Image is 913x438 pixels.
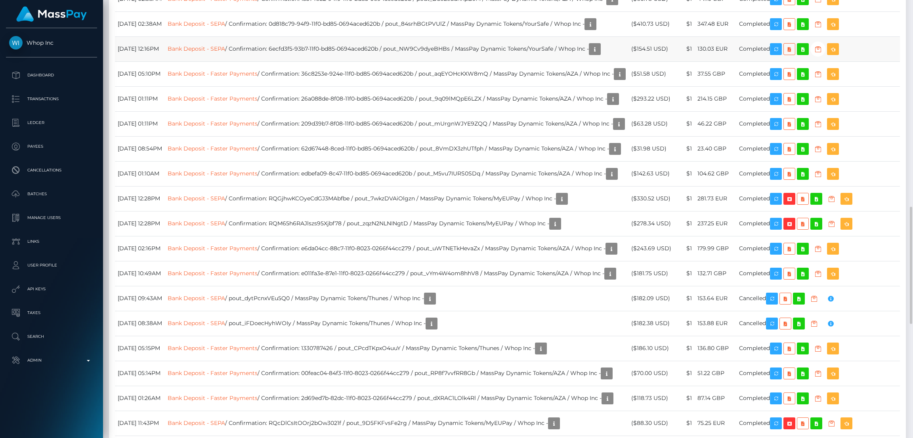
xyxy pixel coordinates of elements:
td: ($142.63 USD) [628,161,674,186]
td: $1 [674,386,695,411]
p: Manage Users [9,212,94,224]
a: Payees [6,137,97,156]
a: Ledger [6,113,97,133]
p: Batches [9,188,94,200]
td: [DATE] 12:28PM [115,211,165,236]
td: ($182.09 USD) [628,286,674,311]
td: 214.15 GBP [695,86,736,111]
a: Bank Deposit - Faster Payments [168,369,258,377]
td: ($181.75 USD) [628,261,674,286]
td: [DATE] 08:38AM [115,311,165,336]
p: User Profile [9,259,94,271]
td: / Confirmation: 00feac04-84f3-11f0-8023-0266f44cc279 / pout_RP8f7vvfRR8Gb / MassPay Dynamic Token... [165,361,628,386]
td: Completed [736,86,900,111]
td: ($154.51 USD) [628,36,674,61]
a: Bank Deposit - SEPA [168,195,225,202]
td: $1 [674,136,695,161]
a: Taxes [6,303,97,323]
td: ($51.58 USD) [628,61,674,86]
td: / Confirmation: 2d69ed7b-82dc-11f0-8023-0266f44cc279 / pout_dXRAC1LOlk4Rl / MassPay Dynamic Token... [165,386,628,411]
td: 347.48 EUR [695,11,736,36]
a: Bank Deposit - Faster Payments [168,345,258,352]
td: / Confirmation: RQGjhwKCOyeCdGJ3MAbfbe / pout_7wkzDVAiOlgzn / MassPay Dynamic Tokens/MyEUPay / Wh... [165,186,628,211]
td: Completed [736,211,900,236]
p: Cancellations [9,164,94,176]
td: [DATE] 05:14PM [115,361,165,386]
td: ($182.38 USD) [628,311,674,336]
td: ($31.98 USD) [628,136,674,161]
p: Ledger [9,117,94,129]
a: Bank Deposit - Faster Payments [168,70,258,77]
td: Completed [736,186,900,211]
td: Completed [736,111,900,136]
a: Links [6,232,97,251]
td: [DATE] 11:43PM [115,411,165,436]
td: [DATE] 09:43AM [115,286,165,311]
td: [DATE] 05:10PM [115,61,165,86]
a: Bank Deposit - SEPA [168,220,225,227]
td: $1 [674,111,695,136]
td: $1 [674,211,695,236]
td: 136.80 GBP [695,336,736,361]
td: [DATE] 01:26AM [115,386,165,411]
a: Bank Deposit - Faster Payments [168,145,258,152]
td: [DATE] 12:28PM [115,186,165,211]
td: ($63.28 USD) [628,111,674,136]
td: 153.88 EUR [695,311,736,336]
td: / Confirmation: edbefa09-8c47-11f0-bd85-0694aced620b / pout_M5vu7IURS0SDq / MassPay Dynamic Token... [165,161,628,186]
td: $1 [674,336,695,361]
p: API Keys [9,283,94,295]
td: $1 [674,236,695,261]
a: User Profile [6,255,97,275]
a: Transactions [6,89,97,109]
a: Bank Deposit - Faster Payments [168,170,258,177]
td: [DATE] 12:16PM [115,36,165,61]
td: Completed [736,161,900,186]
img: Whop Inc [9,36,23,50]
td: $1 [674,411,695,436]
td: / pout_dytPcnxVEu5Q0 / MassPay Dynamic Tokens/Thunes / Whop Inc - [165,286,628,311]
p: Transactions [9,93,94,105]
td: 237.25 EUR [695,211,736,236]
td: ($293.22 USD) [628,86,674,111]
td: 46.22 GBP [695,111,736,136]
td: ($278.34 USD) [628,211,674,236]
a: Bank Deposit - Faster Payments [168,95,258,102]
td: [DATE] 05:15PM [115,336,165,361]
td: / Confirmation: 36c8253e-924e-11f0-bd85-0694aced620b / pout_aqEYOHcKXW8mQ / MassPay Dynamic Token... [165,61,628,86]
td: $1 [674,311,695,336]
p: Dashboard [9,69,94,81]
td: $1 [674,261,695,286]
td: Completed [736,236,900,261]
td: ($118.73 USD) [628,386,674,411]
td: Completed [736,361,900,386]
td: 179.99 GBP [695,236,736,261]
td: 75.25 EUR [695,411,736,436]
td: 87.14 GBP [695,386,736,411]
td: [DATE] 01:11PM [115,86,165,111]
td: Completed [736,336,900,361]
td: ($410.73 USD) [628,11,674,36]
td: ($330.52 USD) [628,186,674,211]
td: $1 [674,361,695,386]
td: 132.71 GBP [695,261,736,286]
td: / Confirmation: 0d818c79-94f9-11f0-bd85-0694aced620b / pout_84srhBGtPVUlZ / MassPay Dynamic Token... [165,11,628,36]
td: $1 [674,11,695,36]
a: Bank Deposit - SEPA [168,419,225,427]
td: / Confirmation: 209d39b7-8f08-11f0-bd85-0694aced620b / pout_mUrgnWJYE9ZQQ / MassPay Dynamic Token... [165,111,628,136]
td: / Confirmation: 62d67448-8ced-11f0-bd85-0694aced620b / pout_8VmDX3zhUTfph / MassPay Dynamic Token... [165,136,628,161]
a: Search [6,327,97,347]
p: Payees [9,141,94,152]
td: $1 [674,61,695,86]
td: [DATE] 01:11PM [115,111,165,136]
a: Batches [6,184,97,204]
a: Bank Deposit - Faster Payments [168,120,258,127]
td: $1 [674,286,695,311]
td: $1 [674,86,695,111]
td: $1 [674,36,695,61]
td: / Confirmation: e6da04cc-88c7-11f0-8023-0266f44cc279 / pout_uWTNETkHevaZx / MassPay Dynamic Token... [165,236,628,261]
img: MassPay Logo [16,6,87,22]
a: Cancellations [6,160,97,180]
td: [DATE] 02:16PM [115,236,165,261]
td: ($186.10 USD) [628,336,674,361]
